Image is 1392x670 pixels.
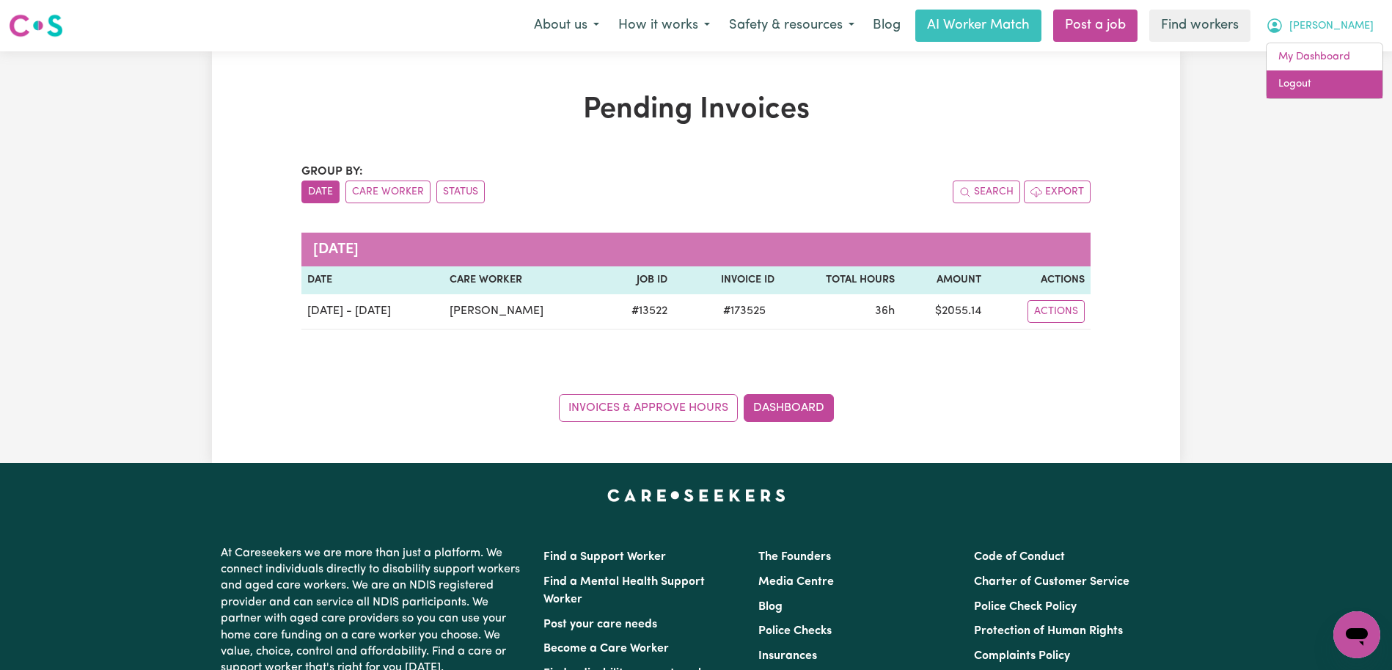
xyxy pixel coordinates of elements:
span: 36 hours [875,305,895,317]
td: [DATE] - [DATE] [301,294,444,329]
td: $ 2055.14 [901,294,987,329]
th: Actions [987,266,1091,294]
a: Insurances [758,650,817,662]
a: Media Centre [758,576,834,588]
a: Find a Mental Health Support Worker [543,576,705,605]
img: Careseekers logo [9,12,63,39]
span: # 173525 [714,302,774,320]
div: My Account [1266,43,1383,99]
th: Date [301,266,444,294]
button: Safety & resources [719,10,864,41]
a: Post your care needs [543,619,657,630]
a: Find a Support Worker [543,551,666,563]
td: [PERSON_NAME] [444,294,601,329]
button: About us [524,10,609,41]
span: Group by: [301,166,363,178]
a: Code of Conduct [974,551,1065,563]
a: Invoices & Approve Hours [559,394,738,422]
a: Blog [864,10,909,42]
a: Post a job [1053,10,1138,42]
span: [PERSON_NAME] [1289,18,1374,34]
h1: Pending Invoices [301,92,1091,128]
iframe: Button to launch messaging window [1333,611,1380,658]
a: Complaints Policy [974,650,1070,662]
button: How it works [609,10,719,41]
a: Protection of Human Rights [974,625,1123,637]
a: Become a Care Worker [543,643,669,655]
a: Find workers [1149,10,1250,42]
a: Blog [758,601,783,613]
button: sort invoices by date [301,181,340,203]
button: sort invoices by paid status [436,181,485,203]
button: Export [1024,181,1091,203]
caption: [DATE] [301,233,1091,266]
th: Total Hours [780,266,901,294]
button: Search [953,181,1020,203]
a: Charter of Customer Service [974,576,1129,588]
th: Amount [901,266,987,294]
button: My Account [1256,10,1383,41]
a: My Dashboard [1267,43,1382,71]
a: Careseekers logo [9,9,63,43]
th: Job ID [601,266,673,294]
button: sort invoices by care worker [345,181,431,203]
a: Dashboard [744,394,834,422]
td: # 13522 [601,294,673,329]
a: Police Check Policy [974,601,1077,613]
a: Police Checks [758,625,832,637]
a: The Founders [758,551,831,563]
th: Care Worker [444,266,601,294]
a: AI Worker Match [915,10,1041,42]
button: Actions [1027,300,1085,323]
a: Logout [1267,70,1382,98]
a: Careseekers home page [607,489,785,501]
th: Invoice ID [673,266,780,294]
